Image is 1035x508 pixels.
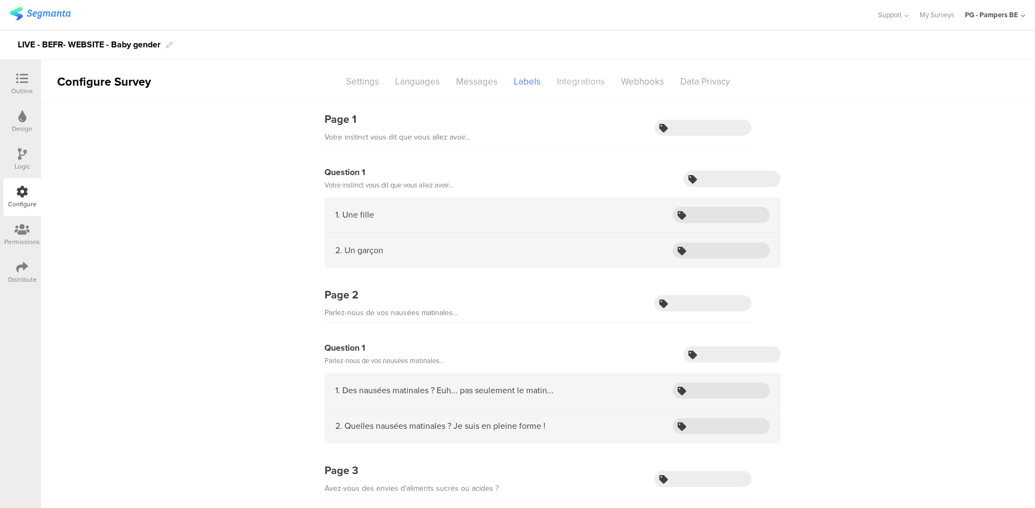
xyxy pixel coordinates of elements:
div: 1. Des nausées matinales ? Euh... pas seulement le matin... [335,384,554,396]
div: Votre instinct vous dit que vous allez avoir... [325,179,453,192]
div: Settings [338,72,387,91]
div: Configure Survey [41,73,165,91]
div: Question 1 [325,166,453,179]
div: Messages [448,72,506,91]
div: Webhooks [613,72,672,91]
div: 2. Quelles nausées matinales ? Je suis en pleine forme ! [335,420,546,432]
div: Languages [387,72,448,91]
div: Integrations [549,72,613,91]
div: Configure [8,199,37,209]
div: Page 1 [325,111,470,127]
div: Avez-vous des envies d'aliments sucrés ou acides ? [325,482,499,495]
div: Distribute [8,275,37,284]
div: Logic [15,162,30,171]
div: Permissions [4,237,40,247]
div: Parlez-nous de vos nausées matinales... [325,307,458,319]
div: Question 1 [325,342,444,354]
div: Parlez-nous de vos nausées matinales... [325,354,444,367]
div: Design [12,124,32,134]
div: 2. Un garçon [335,244,383,256]
img: segmanta logo [10,7,71,20]
div: Labels [506,72,549,91]
div: LIVE - BEFR- WEBSITE - Baby gender [18,36,161,53]
span: Support [878,10,902,20]
div: PG - Pampers BE [965,10,1018,20]
div: Data Privacy [672,72,738,91]
div: 1. Une fille [335,208,374,221]
div: Votre instinct vous dit que vous allez avoir... [325,131,470,144]
div: Outline [11,86,33,96]
div: Page 3 [325,462,499,478]
div: Page 2 [325,287,458,303]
